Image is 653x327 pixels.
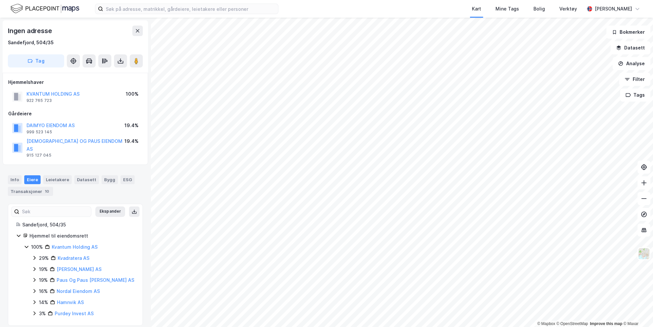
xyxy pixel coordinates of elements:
input: Søk [19,207,91,217]
div: Hjemmel til eiendomsrett [29,232,135,240]
div: 19% [39,265,48,273]
a: OpenStreetMap [556,321,588,326]
div: Kontrollprogram for chat [620,296,653,327]
button: Datasett [610,41,650,54]
div: 100% [126,90,139,98]
img: logo.f888ab2527a4732fd821a326f86c7f29.svg [10,3,79,14]
div: 16% [39,287,48,295]
div: 100% [31,243,43,251]
div: 19.4% [124,122,139,129]
a: Kvantum Holding AS [52,244,98,250]
div: Hjemmelshaver [8,78,142,86]
iframe: Chat Widget [620,296,653,327]
div: Sandefjord, 504/35 [8,39,54,47]
a: Kvadratera AS [58,255,89,261]
img: Z [638,247,650,260]
button: Ekspander [95,206,125,217]
div: Mine Tags [495,5,519,13]
div: 922 765 723 [27,98,52,103]
div: 999 523 145 [27,129,52,135]
div: Verktøy [559,5,577,13]
div: 915 127 045 [27,153,51,158]
div: [PERSON_NAME] [595,5,632,13]
div: 14% [39,298,48,306]
a: [PERSON_NAME] AS [57,266,102,272]
div: Bolig [533,5,545,13]
div: Leietakere [43,175,72,184]
div: Ingen adresse [8,26,53,36]
div: Eiere [24,175,41,184]
button: Tags [620,88,650,102]
div: 19% [39,276,48,284]
button: Analyse [612,57,650,70]
div: 19.4% [124,137,139,145]
a: Improve this map [590,321,622,326]
input: Søk på adresse, matrikkel, gårdeiere, leietakere eller personer [103,4,278,14]
div: 29% [39,254,49,262]
div: 10 [44,188,50,195]
div: 3% [39,310,46,317]
div: Info [8,175,22,184]
div: Bygg [102,175,118,184]
a: Hamnvik AS [57,299,84,305]
button: Filter [619,73,650,86]
a: Nordal Eiendom AS [57,288,100,294]
a: Mapbox [537,321,555,326]
div: Gårdeiere [8,110,142,118]
div: Transaksjoner [8,187,53,196]
button: Tag [8,54,64,67]
div: Datasett [74,175,99,184]
a: Paus Og Paus [PERSON_NAME] AS [57,277,134,283]
a: Purdey Invest AS [55,311,94,316]
div: Kart [472,5,481,13]
div: ESG [121,175,135,184]
button: Bokmerker [606,26,650,39]
div: Sandefjord, 504/35 [22,221,135,229]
